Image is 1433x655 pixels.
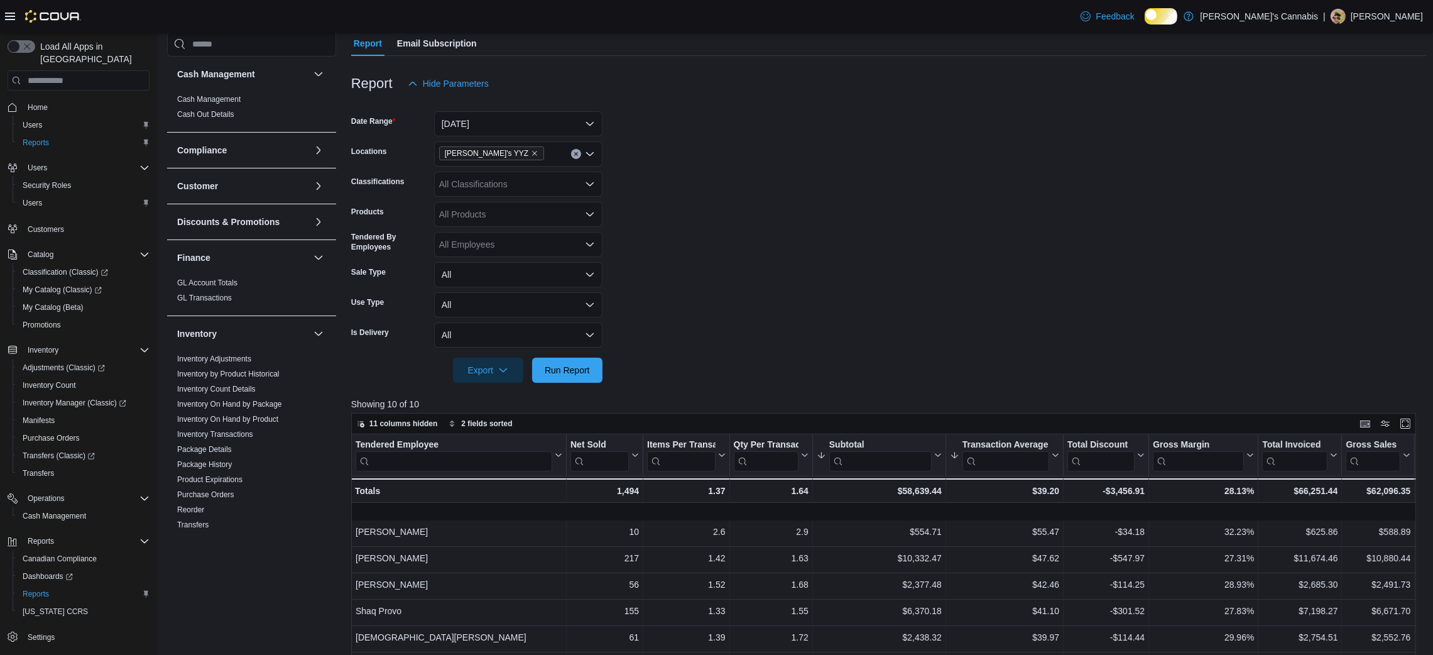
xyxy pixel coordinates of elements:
[1358,416,1373,431] button: Keyboard shortcuts
[23,198,42,208] span: Users
[177,95,241,104] a: Cash Management
[950,524,1059,539] div: $55.47
[23,302,84,312] span: My Catalog (Beta)
[829,439,932,451] div: Subtotal
[445,147,528,160] span: [PERSON_NAME]'s YYZ
[177,294,232,302] a: GL Transactions
[1346,577,1410,592] div: $2,491.73
[1096,10,1134,23] span: Feedback
[1262,577,1338,592] div: $2,685.30
[1346,551,1410,566] div: $10,880.44
[177,414,278,424] span: Inventory On Hand by Product
[23,571,73,581] span: Dashboards
[13,412,155,429] button: Manifests
[369,419,438,429] span: 11 columns hidden
[13,507,155,525] button: Cash Management
[817,577,942,592] div: $2,377.48
[461,419,512,429] span: 2 fields sorted
[1153,439,1254,471] button: Gross Margin
[23,534,150,549] span: Reports
[18,395,150,410] span: Inventory Manager (Classic)
[13,394,155,412] a: Inventory Manager (Classic)
[1262,483,1338,498] div: $66,251.44
[585,179,595,189] button: Open list of options
[177,216,280,228] h3: Discounts & Promotions
[23,138,49,148] span: Reports
[177,429,253,439] span: Inventory Transactions
[570,603,639,619] div: 155
[18,360,110,375] a: Adjustments (Classic)
[460,358,516,383] span: Export
[1153,577,1254,592] div: 28.93%
[1153,439,1244,451] div: Gross Margin
[28,224,64,234] span: Customers
[13,377,155,394] button: Inventory Count
[1262,524,1338,539] div: $625.86
[570,524,639,539] div: 10
[23,451,95,461] span: Transfers (Classic)
[18,300,150,315] span: My Catalog (Beta)
[311,67,326,82] button: Cash Management
[18,178,76,193] a: Security Roles
[570,439,639,471] button: Net Sold
[13,359,155,377] a: Adjustments (Classic)
[817,439,942,471] button: Subtotal
[23,100,53,115] a: Home
[177,180,218,192] h3: Customer
[950,439,1059,471] button: Transaction Average
[177,251,308,264] button: Finance
[351,207,384,217] label: Products
[23,607,88,617] span: [US_STATE] CCRS
[1200,9,1318,24] p: [PERSON_NAME]'s Cannabis
[28,632,55,642] span: Settings
[532,358,602,383] button: Run Report
[351,76,393,91] h3: Report
[3,490,155,507] button: Operations
[3,628,155,646] button: Settings
[167,92,336,132] div: Cash Management
[18,448,100,463] a: Transfers (Classic)
[647,439,726,471] button: Items Per Transaction
[439,146,544,160] span: MaryJane's YYZ
[1262,603,1338,619] div: $7,198.27
[397,31,477,56] span: Email Subscription
[647,439,716,451] div: Items Per Transaction
[177,180,308,192] button: Customer
[351,177,405,187] label: Classifications
[1346,439,1410,471] button: Gross Sales
[1398,416,1413,431] button: Enter fullscreen
[570,439,629,451] div: Net Sold
[177,354,251,364] span: Inventory Adjustments
[1153,439,1244,471] div: Gross Margin
[3,246,155,263] button: Catalog
[355,483,562,498] div: Totals
[23,589,49,599] span: Reports
[733,524,808,539] div: 2.9
[356,439,562,471] button: Tendered Employee
[950,630,1059,645] div: $39.97
[177,327,217,340] h3: Inventory
[817,551,942,566] div: $10,332.47
[18,378,150,393] span: Inventory Count
[177,460,232,469] a: Package History
[177,251,210,264] h3: Finance
[3,98,155,116] button: Home
[23,511,86,521] span: Cash Management
[434,111,602,136] button: [DATE]
[1153,603,1254,619] div: 27.83%
[647,524,726,539] div: 2.6
[585,149,595,159] button: Open list of options
[13,134,155,151] button: Reports
[23,629,150,645] span: Settings
[403,71,494,96] button: Hide Parameters
[1067,577,1145,592] div: -$114.25
[18,282,107,297] a: My Catalog (Classic)
[1153,551,1254,566] div: 27.31%
[570,483,639,498] div: 1,494
[13,263,155,281] a: Classification (Classic)
[311,179,326,194] button: Customer
[950,603,1059,619] div: $41.10
[1067,439,1135,471] div: Total Discount
[23,120,42,130] span: Users
[177,475,242,484] a: Product Expirations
